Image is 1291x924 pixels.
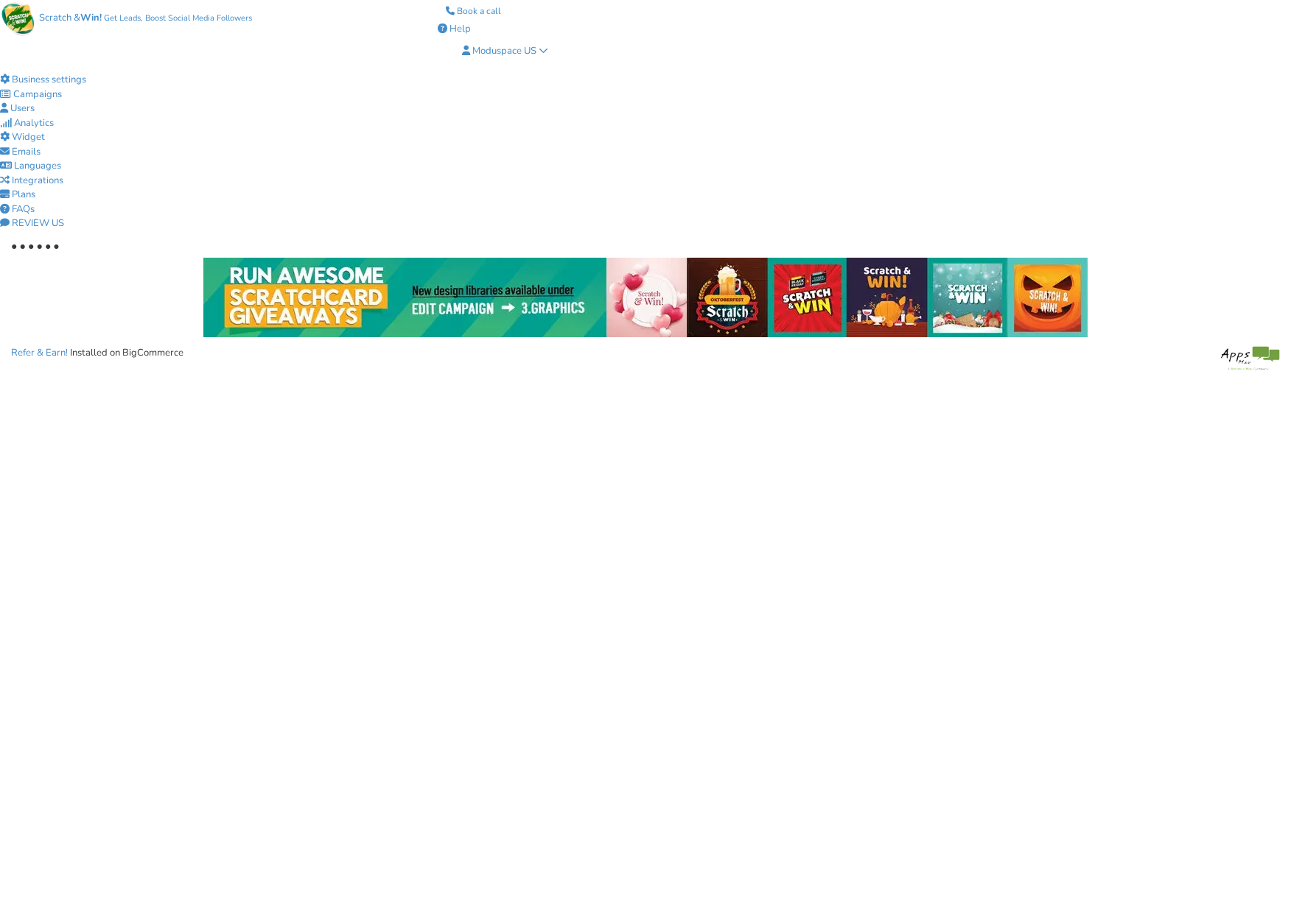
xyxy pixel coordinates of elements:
[203,258,1088,337] img: festival-poster-2020.webp
[53,239,59,254] label: ●
[19,239,25,254] label: ●
[28,239,34,254] label: ●
[14,116,54,130] span: Analytics
[45,239,51,254] label: ●
[36,239,42,254] label: ●
[12,130,45,144] span: Widget
[39,11,252,24] span: Scratch &
[12,73,86,86] span: Business settings
[449,22,471,35] span: Help
[438,22,471,35] a: Help
[11,346,68,359] a: Refer & Earn!
[1221,346,1280,370] img: bg_logo_foot.webp
[12,174,63,187] span: Integrations
[14,159,61,172] span: Languages
[80,11,102,24] strong: Win!
[104,13,252,24] small: Get Leads, Boost Social Media Followers
[472,44,536,57] span: Moduspace US
[13,88,62,101] span: Campaigns
[457,5,501,17] span: Book a call
[10,102,35,115] span: Users
[70,346,183,359] span: Installed on BigCommerce
[12,188,35,201] span: Plans
[12,216,64,230] span: REVIEW US
[12,202,35,216] span: FAQs
[12,145,41,158] span: Emails
[11,239,17,254] label: ●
